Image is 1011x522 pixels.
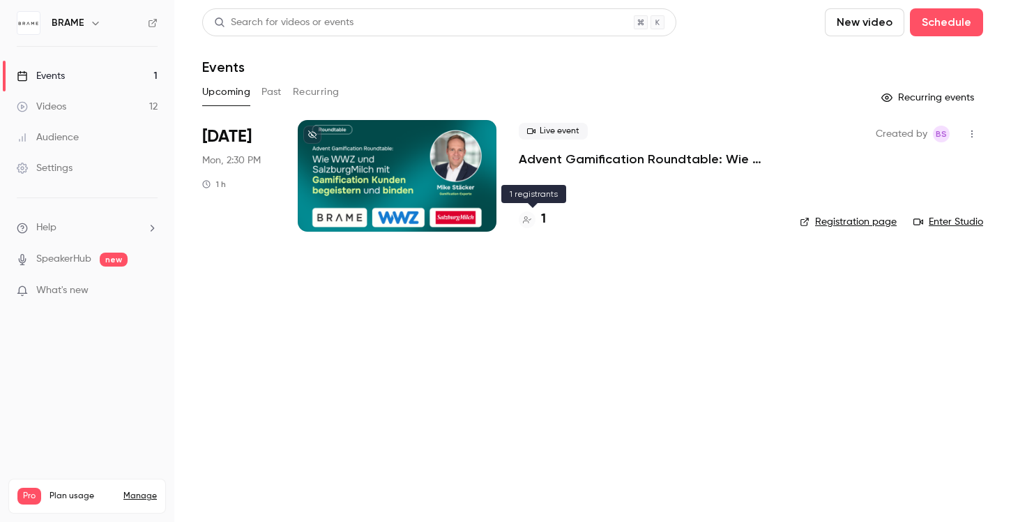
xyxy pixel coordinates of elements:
span: Plan usage [50,491,115,502]
img: BRAME [17,12,40,34]
iframe: Noticeable Trigger [141,285,158,297]
h1: Events [202,59,245,75]
div: Sep 22 Mon, 2:30 PM (Europe/Berlin) [202,120,275,232]
button: Recurring events [875,87,983,109]
a: Enter Studio [913,215,983,229]
a: Advent Gamification Roundtable: Wie WWZ und SalzburgMilch mit Gamification Kunden begeistern und ... [519,151,777,167]
span: new [100,253,128,267]
button: Recurring [293,81,340,103]
span: Live event [519,123,588,140]
div: 1 h [202,179,226,190]
a: Registration page [800,215,897,229]
span: What's new [36,283,89,298]
h4: 1 [541,210,546,229]
div: Search for videos or events [214,15,354,30]
button: Upcoming [202,81,250,103]
span: BS [936,126,947,142]
a: Manage [123,491,157,502]
div: Settings [17,161,73,175]
a: 1 [519,210,546,229]
a: SpeakerHub [36,252,91,267]
span: Mon, 2:30 PM [202,154,261,167]
div: Videos [17,100,66,114]
h6: BRAME [52,16,84,30]
div: Events [17,69,65,83]
span: Created by [876,126,927,142]
span: Help [36,221,56,235]
div: Audience [17,130,79,144]
button: New video [825,8,904,36]
button: Past [261,81,282,103]
li: help-dropdown-opener [17,221,158,235]
button: Schedule [910,8,983,36]
span: Pro [17,488,41,505]
span: [DATE] [202,126,252,148]
span: Braam Swart [933,126,950,142]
